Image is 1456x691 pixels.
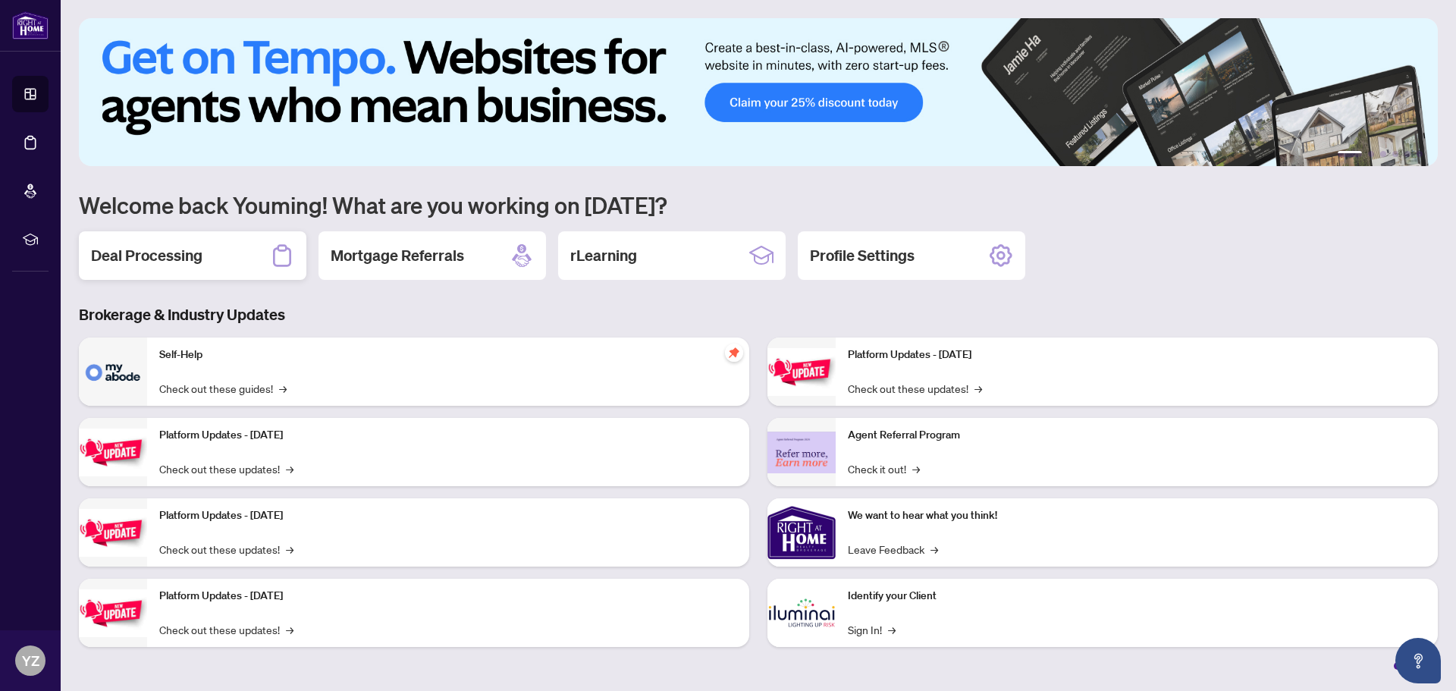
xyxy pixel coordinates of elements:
[1380,151,1386,157] button: 3
[79,509,147,557] img: Platform Updates - July 21, 2025
[1392,151,1398,157] button: 4
[767,579,836,647] img: Identify your Client
[159,347,737,363] p: Self-Help
[79,18,1438,166] img: Slide 0
[286,460,293,477] span: →
[286,541,293,558] span: →
[848,588,1426,605] p: Identify your Client
[725,344,743,362] span: pushpin
[1338,151,1362,157] button: 1
[912,460,920,477] span: →
[79,190,1438,219] h1: Welcome back Youming! What are you working on [DATE]?
[1417,151,1423,157] button: 6
[848,621,896,638] a: Sign In!→
[159,621,293,638] a: Check out these updates!→
[848,541,938,558] a: Leave Feedback→
[848,460,920,477] a: Check it out!→
[159,427,737,444] p: Platform Updates - [DATE]
[1368,151,1374,157] button: 2
[848,427,1426,444] p: Agent Referral Program
[159,507,737,524] p: Platform Updates - [DATE]
[570,245,637,266] h2: rLearning
[22,650,39,671] span: YZ
[1395,638,1441,683] button: Open asap
[159,460,293,477] a: Check out these updates!→
[279,380,287,397] span: →
[848,347,1426,363] p: Platform Updates - [DATE]
[79,338,147,406] img: Self-Help
[848,380,982,397] a: Check out these updates!→
[79,589,147,637] img: Platform Updates - July 8, 2025
[848,507,1426,524] p: We want to hear what you think!
[767,498,836,567] img: We want to hear what you think!
[888,621,896,638] span: →
[159,588,737,605] p: Platform Updates - [DATE]
[159,541,293,558] a: Check out these updates!→
[12,11,49,39] img: logo
[91,245,202,266] h2: Deal Processing
[767,432,836,473] img: Agent Referral Program
[810,245,915,266] h2: Profile Settings
[286,621,293,638] span: →
[79,429,147,476] img: Platform Updates - September 16, 2025
[331,245,464,266] h2: Mortgage Referrals
[1404,151,1410,157] button: 5
[159,380,287,397] a: Check out these guides!→
[930,541,938,558] span: →
[767,348,836,396] img: Platform Updates - June 23, 2025
[79,304,1438,325] h3: Brokerage & Industry Updates
[974,380,982,397] span: →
